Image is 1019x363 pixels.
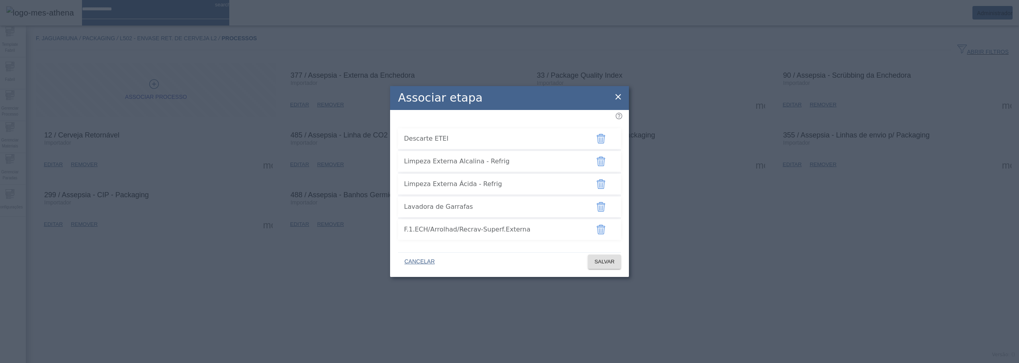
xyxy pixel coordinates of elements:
[588,255,621,269] button: SALVAR
[398,89,482,106] h2: Associar etapa
[404,258,435,266] span: CANCELAR
[404,179,583,189] span: Limpeza Externa Ácida - Refrig
[404,225,583,234] span: F.1.ECH/Arrolhad/Recrav-Superf.Externa
[398,255,441,269] button: CANCELAR
[594,258,615,266] span: SALVAR
[404,157,583,166] span: Limpeza Externa Alcalina - Refrig
[404,134,583,143] span: Descarte ETEI
[404,202,583,212] span: Lavadora de Garrafas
